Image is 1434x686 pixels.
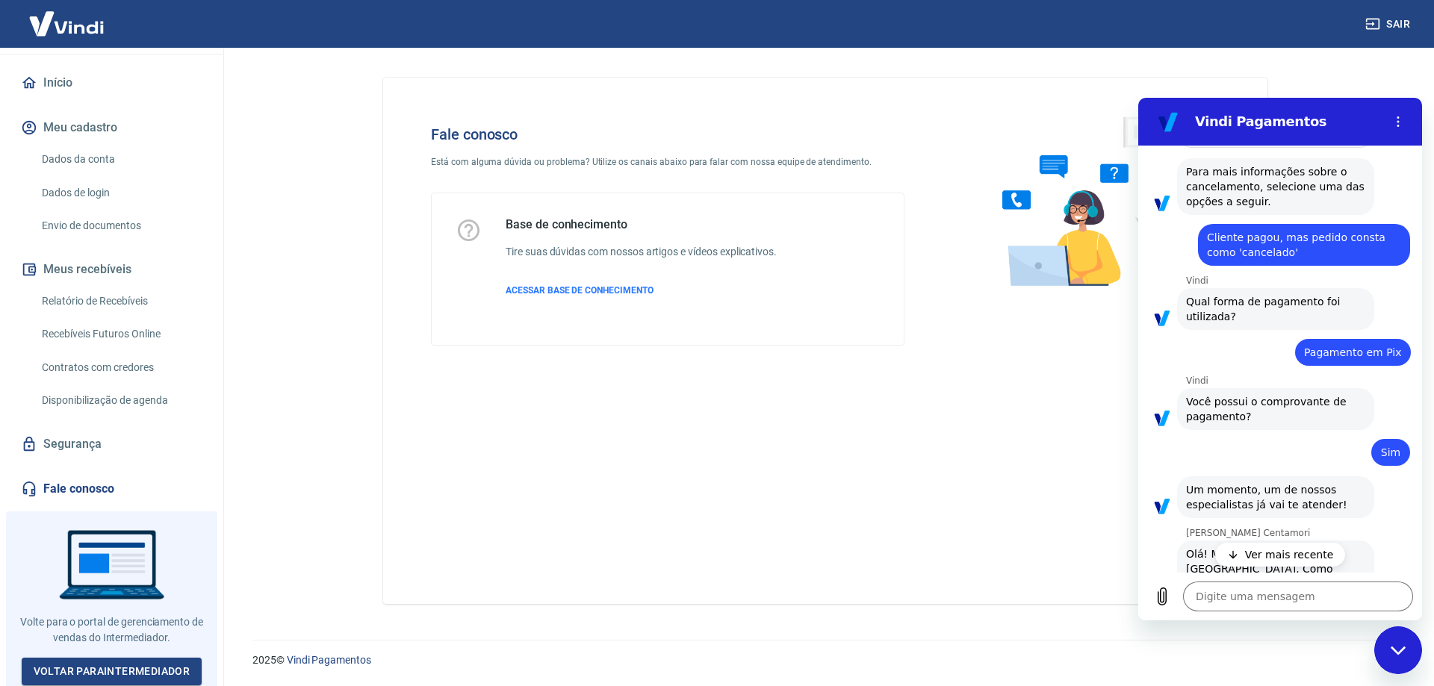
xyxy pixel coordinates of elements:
[36,286,205,317] a: Relatório de Recebíveis
[1374,626,1422,674] iframe: Botão para iniciar a janela de mensagens, 1 mensagem não lida
[36,385,205,416] a: Disponibilização de agenda
[431,125,904,143] h4: Fale conosco
[431,155,904,169] p: Está com alguma dúvida ou problema? Utilize os canais abaixo para falar com nossa equipe de atend...
[287,654,371,666] a: Vindi Pagamentos
[36,144,205,175] a: Dados da conta
[1138,98,1422,620] iframe: Janela de mensagens
[18,473,205,505] a: Fale conosco
[18,66,205,99] a: Início
[506,217,777,232] h5: Base de conhecimento
[18,1,115,46] img: Vindi
[252,652,1398,668] p: 2025 ©
[36,178,205,208] a: Dados de login
[506,284,777,297] a: ACESSAR BASE DE CONHECIMENTO
[22,658,202,685] a: Voltar paraIntermediador
[18,111,205,144] button: Meu cadastro
[972,102,1199,301] img: Fale conosco
[506,285,654,296] span: ACESSAR BASE DE CONHECIMENTO
[36,352,205,383] a: Contratos com credores
[36,319,205,349] a: Recebíveis Futuros Online
[36,211,205,241] a: Envio de documentos
[18,428,205,461] a: Segurança
[1362,10,1416,38] button: Sair
[506,244,777,260] h6: Tire suas dúvidas com nossos artigos e vídeos explicativos.
[18,253,205,286] button: Meus recebíveis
